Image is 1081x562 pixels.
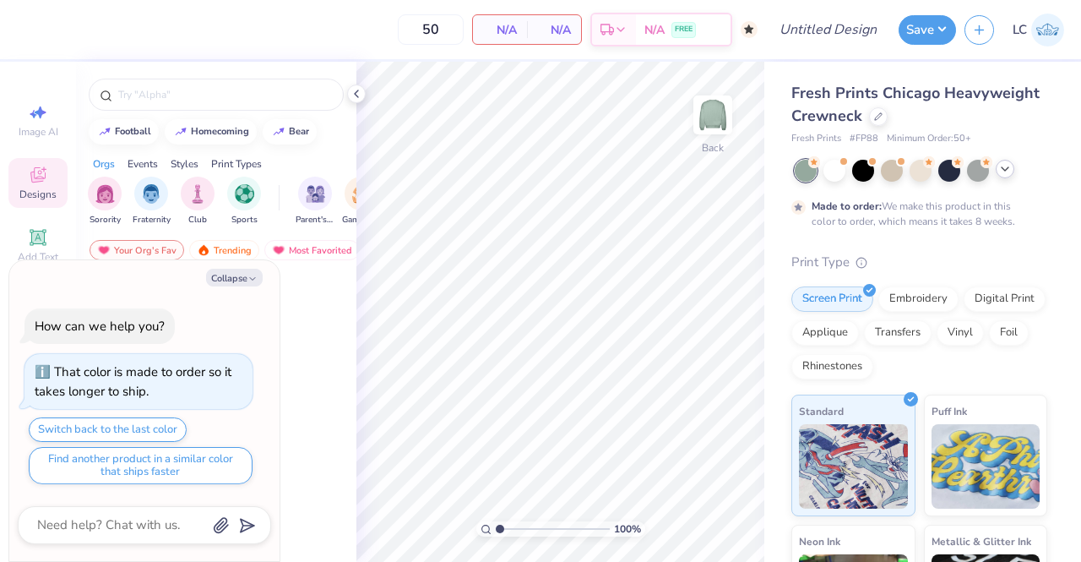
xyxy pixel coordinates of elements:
button: filter button [133,177,171,226]
span: Minimum Order: 50 + [887,132,971,146]
span: Club [188,214,207,226]
strong: Made to order: [812,199,882,213]
span: Puff Ink [932,402,967,420]
img: trend_line.gif [98,127,111,137]
div: Most Favorited [264,240,360,260]
div: Orgs [93,156,115,172]
img: most_fav.gif [272,244,285,256]
span: Metallic & Glitter Ink [932,532,1031,550]
div: Foil [989,320,1029,346]
span: Game Day [342,214,381,226]
button: homecoming [165,119,257,145]
div: filter for Sports [227,177,261,226]
button: filter button [181,177,215,226]
div: Print Types [211,156,262,172]
div: That color is made to order so it takes longer to ship. [35,363,231,400]
div: Events [128,156,158,172]
input: Try "Alpha" [117,86,333,103]
div: Vinyl [937,320,984,346]
div: homecoming [191,127,249,136]
a: LC [1013,14,1064,46]
button: filter button [227,177,261,226]
img: trending.gif [197,244,210,256]
img: most_fav.gif [97,244,111,256]
img: trend_line.gif [174,127,187,137]
span: Parent's Weekend [296,214,334,226]
span: Image AI [19,125,58,139]
div: Back [702,140,724,156]
img: Game Day Image [352,184,372,204]
img: Sports Image [235,184,254,204]
img: Standard [799,424,908,509]
span: Sorority [90,214,121,226]
button: filter button [88,177,122,226]
img: Club Image [188,184,207,204]
div: filter for Sorority [88,177,122,226]
button: filter button [296,177,334,226]
img: trend_line.gif [272,127,285,137]
span: Designs [19,188,57,201]
button: filter button [342,177,381,226]
span: Add Text [18,250,58,264]
button: Save [899,15,956,45]
div: Transfers [864,320,932,346]
div: football [115,127,151,136]
input: Untitled Design [766,13,890,46]
div: bear [289,127,309,136]
button: Switch back to the last color [29,417,187,442]
span: Fresh Prints [791,132,841,146]
span: # FP88 [850,132,878,146]
span: LC [1013,20,1027,40]
span: Fresh Prints Chicago Heavyweight Crewneck [791,83,1040,126]
div: Applique [791,320,859,346]
div: How can we help you? [35,318,165,335]
div: filter for Parent's Weekend [296,177,334,226]
button: Find another product in a similar color that ships faster [29,447,253,484]
div: filter for Fraternity [133,177,171,226]
div: Your Org's Fav [90,240,184,260]
div: filter for Club [181,177,215,226]
span: Standard [799,402,844,420]
span: Neon Ink [799,532,840,550]
div: Print Type [791,253,1047,272]
div: We make this product in this color to order, which means it takes 8 weeks. [812,199,1019,229]
span: 100 % [614,521,641,537]
input: – – [398,14,464,45]
button: football [89,119,159,145]
button: Collapse [206,269,263,286]
img: Lacy Cook [1031,14,1064,46]
button: bear [263,119,317,145]
div: Screen Print [791,286,873,312]
span: Fraternity [133,214,171,226]
img: Parent's Weekend Image [306,184,325,204]
div: Embroidery [878,286,959,312]
div: Rhinestones [791,354,873,379]
div: Trending [189,240,259,260]
span: FREE [675,24,693,35]
img: Back [696,98,730,132]
div: Styles [171,156,198,172]
span: N/A [537,21,571,39]
span: N/A [644,21,665,39]
img: Puff Ink [932,424,1040,509]
span: N/A [483,21,517,39]
div: Digital Print [964,286,1046,312]
img: Fraternity Image [142,184,160,204]
div: filter for Game Day [342,177,381,226]
span: Sports [231,214,258,226]
img: Sorority Image [95,184,115,204]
